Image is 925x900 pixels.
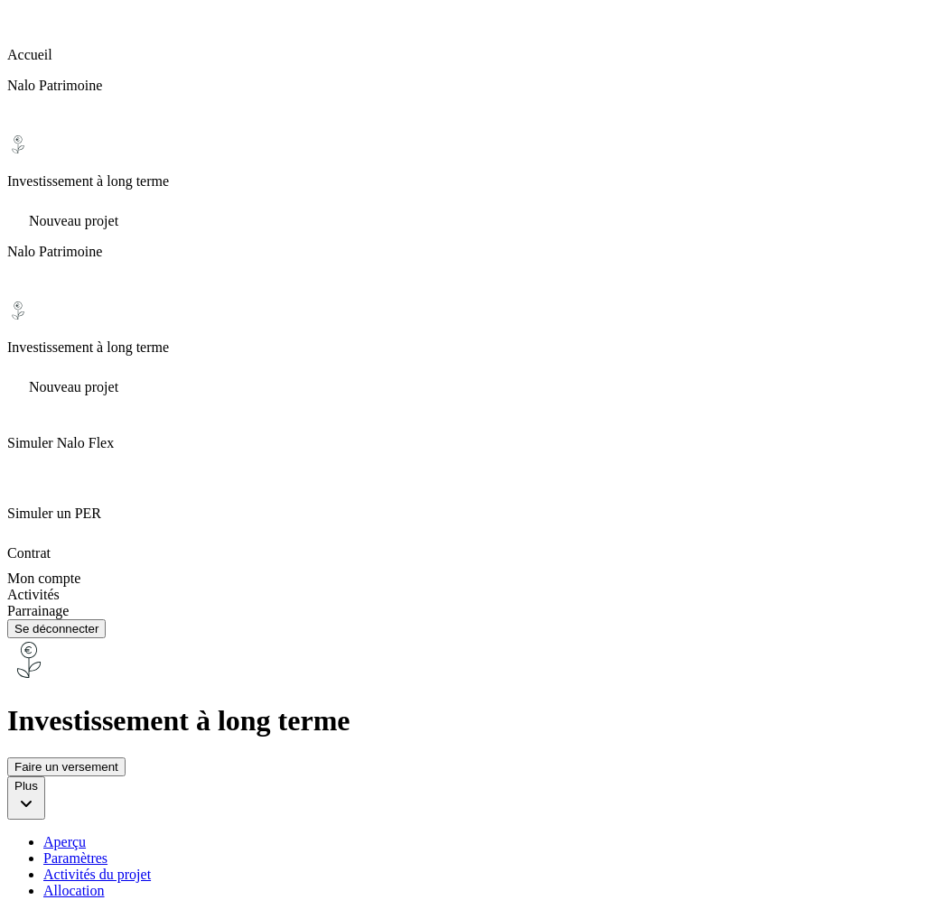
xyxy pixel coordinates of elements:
p: Investissement à long terme [7,173,918,190]
div: Faire un versement [14,760,118,774]
span: Nouveau projet [29,213,118,228]
button: Faire un versement [7,757,126,776]
div: Nouveau projet [7,370,918,395]
span: Contrat [7,545,51,561]
p: Simuler un PER [7,506,918,522]
p: Simuler Nalo Flex [7,435,918,451]
div: Simuler Nalo Flex [7,395,918,451]
h1: Investissement à long terme [7,704,918,738]
div: Plus [14,779,38,793]
a: Aperçu [43,834,918,850]
span: Activités [7,587,60,602]
p: Nalo Patrimoine [7,244,918,260]
a: Allocation [43,883,918,899]
p: Accueil [7,47,918,63]
a: Activités du projet [43,867,918,883]
span: Mon compte [7,571,80,586]
div: Investissement à long terme [7,300,918,356]
span: Nouveau projet [29,379,118,394]
div: Investissement à long terme [7,134,918,190]
span: Parrainage [7,603,69,618]
a: Paramètres [43,850,918,867]
div: Accueil [7,7,918,63]
div: Simuler un PER [7,466,918,522]
button: Plus [7,776,45,820]
p: Nalo Patrimoine [7,78,918,94]
div: Nouveau projet [7,204,918,229]
button: Se déconnecter [7,619,106,638]
div: Se déconnecter [14,622,98,636]
p: Investissement à long terme [7,339,918,356]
